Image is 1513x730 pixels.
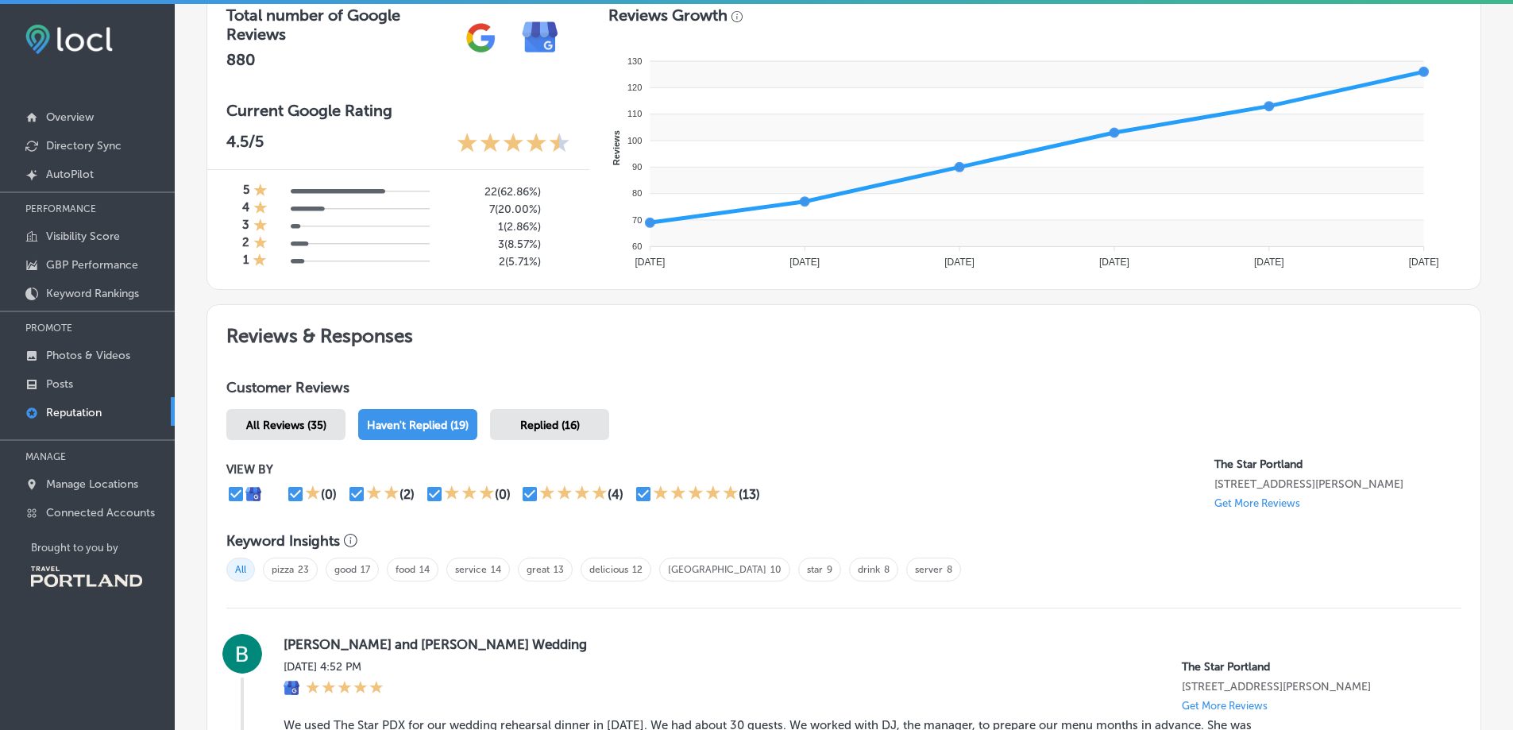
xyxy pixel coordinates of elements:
tspan: 90 [632,162,642,172]
img: gPZS+5FD6qPJAAAAABJRU5ErkJggg== [451,8,511,68]
tspan: [DATE] [944,257,975,268]
a: drink [858,564,880,575]
a: great [527,564,550,575]
h2: 880 [226,50,451,69]
a: [GEOGRAPHIC_DATA] [668,564,766,575]
h4: 5 [243,183,249,200]
a: pizza [272,564,294,575]
a: star [807,564,823,575]
p: 1309 NW Hoyt St [1182,680,1436,693]
h5: 22 ( 62.86% ) [442,185,541,199]
p: Visibility Score [46,230,120,243]
tspan: [DATE] [1099,257,1129,268]
span: Replied (16) [520,419,580,432]
a: 14 [491,564,501,575]
h5: 1 ( 2.86% ) [442,220,541,234]
p: Posts [46,377,73,391]
div: 1 Star [253,200,268,218]
tspan: 110 [627,109,642,118]
h4: 2 [242,235,249,253]
tspan: 60 [632,241,642,251]
p: 4.5 /5 [226,132,264,156]
p: Connected Accounts [46,506,155,519]
img: Travel Portland [31,566,142,587]
img: fda3e92497d09a02dc62c9cd864e3231.png [25,25,113,54]
div: 2 Stars [366,485,399,504]
span: All Reviews (35) [246,419,326,432]
h4: 1 [243,253,249,270]
a: service [455,564,487,575]
span: Haven't Replied (19) [367,419,469,432]
h4: 3 [242,218,249,235]
p: Get More Reviews [1214,497,1300,509]
p: Get More Reviews [1182,700,1268,712]
tspan: 130 [627,56,642,66]
h3: Current Google Rating [226,101,570,120]
div: (2) [399,487,415,502]
p: VIEW BY [226,462,1214,477]
p: AutoPilot [46,168,94,181]
h3: Reviews Growth [608,6,728,25]
div: (0) [495,487,511,502]
a: delicious [589,564,628,575]
tspan: 70 [632,215,642,225]
tspan: 100 [627,136,642,145]
div: 5 Stars [653,485,739,504]
a: 8 [884,564,890,575]
p: GBP Performance [46,258,138,272]
p: Overview [46,110,94,124]
div: (4) [608,487,623,502]
p: Directory Sync [46,139,122,153]
img: e7ababfa220611ac49bdb491a11684a6.png [511,8,570,68]
a: food [396,564,415,575]
div: (0) [321,487,337,502]
a: 14 [419,564,430,575]
h5: 2 ( 5.71% ) [442,255,541,268]
h2: Reviews & Responses [207,305,1480,360]
span: All [226,558,255,581]
h4: 4 [242,200,249,218]
p: Brought to you by [31,542,175,554]
p: 1309 NW Hoyt St Portland, OR 97209, US [1214,477,1461,491]
div: 1 Star [253,218,268,235]
p: The Star Portland [1182,660,1436,674]
a: 23 [298,564,309,575]
tspan: [DATE] [1254,257,1284,268]
div: 5 Stars [306,680,384,697]
div: 4 Stars [539,485,608,504]
div: 1 Star [253,183,268,200]
div: (13) [739,487,760,502]
a: 13 [554,564,564,575]
p: Manage Locations [46,477,138,491]
tspan: [DATE] [1409,257,1439,268]
p: Photos & Videos [46,349,130,362]
div: 4.5 Stars [457,132,570,156]
h3: Total number of Google Reviews [226,6,451,44]
p: The Star Portland [1214,458,1461,471]
a: 8 [947,564,952,575]
a: server [915,564,943,575]
a: 10 [770,564,782,575]
div: 1 Star [253,253,267,270]
a: 12 [632,564,643,575]
div: 1 Star [305,485,321,504]
a: good [334,564,357,575]
div: 3 Stars [444,485,495,504]
text: Reviews [612,130,621,165]
tspan: [DATE] [635,257,665,268]
tspan: [DATE] [789,257,820,268]
tspan: 120 [627,83,642,92]
tspan: 80 [632,188,642,198]
h3: Keyword Insights [226,532,340,550]
label: [PERSON_NAME] and [PERSON_NAME] Wedding [284,636,1436,652]
div: 1 Star [253,235,268,253]
a: 17 [361,564,370,575]
p: Keyword Rankings [46,287,139,300]
h5: 3 ( 8.57% ) [442,238,541,251]
a: 9 [827,564,832,575]
p: Reputation [46,406,102,419]
label: [DATE] 4:52 PM [284,660,384,674]
h5: 7 ( 20.00% ) [442,203,541,216]
h1: Customer Reviews [226,379,1461,403]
